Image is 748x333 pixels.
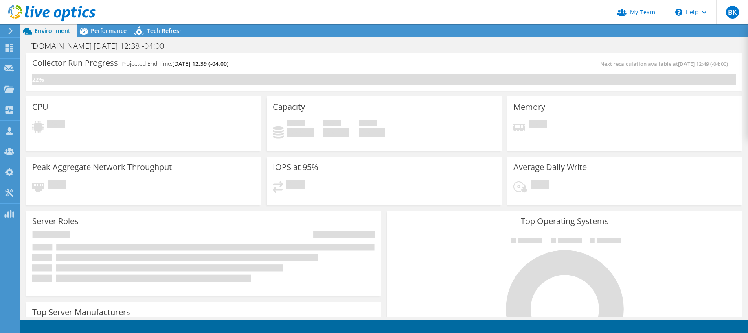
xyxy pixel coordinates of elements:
[172,60,228,67] span: [DATE] 12:39 (-04:00)
[273,102,305,111] h3: Capacity
[91,27,127,35] span: Performance
[393,217,736,226] h3: Top Operating Systems
[286,180,305,191] span: Pending
[529,120,547,131] span: Pending
[531,180,549,191] span: Pending
[726,6,739,19] span: BK
[600,60,732,67] span: Next recalculation available at
[287,128,314,137] h4: 0 GiB
[513,163,587,172] h3: Average Daily Write
[32,102,48,111] h3: CPU
[359,128,385,137] h4: 0 GiB
[323,120,341,128] span: Free
[678,60,728,67] span: [DATE] 12:49 (-04:00)
[26,41,177,50] h1: [DOMAIN_NAME] [DATE] 12:38 -04:00
[675,9,682,16] svg: \n
[121,59,228,68] h4: Projected End Time:
[323,128,349,137] h4: 0 GiB
[35,27,70,35] span: Environment
[48,180,66,191] span: Pending
[273,163,318,172] h3: IOPS at 95%
[47,120,65,131] span: Pending
[287,120,305,128] span: Used
[32,217,79,226] h3: Server Roles
[359,120,377,128] span: Total
[32,308,130,317] h3: Top Server Manufacturers
[32,163,172,172] h3: Peak Aggregate Network Throughput
[513,102,545,111] h3: Memory
[147,27,183,35] span: Tech Refresh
